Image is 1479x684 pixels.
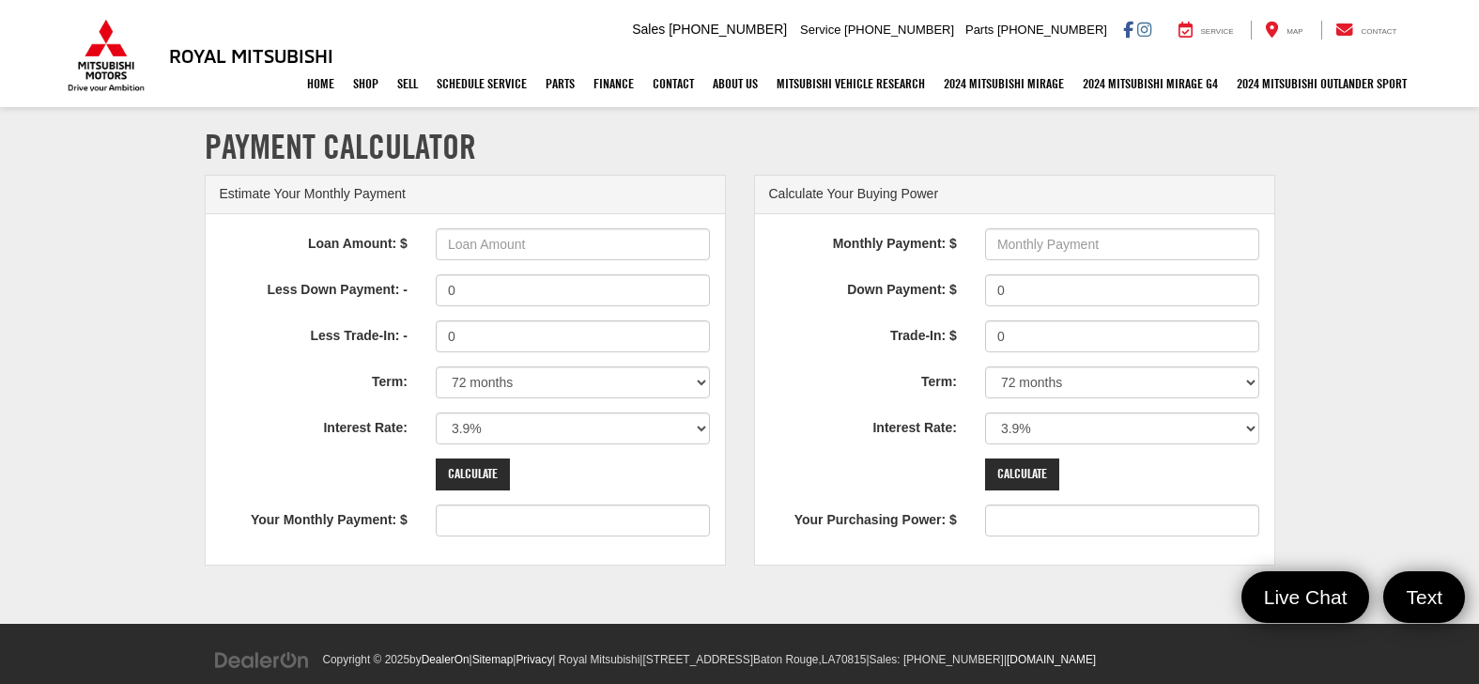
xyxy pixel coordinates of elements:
span: [PHONE_NUMBER] [903,653,1004,666]
span: Copyright © 2025 [322,653,409,666]
label: Loan Amount: $ [206,228,422,254]
span: by [409,653,469,666]
a: Map [1251,21,1317,39]
span: Contact [1361,27,1396,36]
a: Sitemap [472,653,514,666]
a: Home [298,60,344,107]
a: Facebook: Click to visit our Facebook page [1123,22,1133,37]
span: | [513,653,552,666]
span: Baton Rouge, [753,653,822,666]
a: Instagram: Click to visit our Instagram page [1137,22,1151,37]
span: [PHONE_NUMBER] [844,23,954,37]
label: Down Payment: $ [755,274,971,300]
h1: Payment Calculator [205,128,1275,165]
a: Mitsubishi Vehicle Research [767,60,934,107]
a: Contact [1321,21,1411,39]
a: Parts: Opens in a new tab [536,60,584,107]
span: | Royal Mitsubishi [552,653,639,666]
a: 2024 Mitsubishi Mirage G4 [1073,60,1227,107]
span: Service [1201,27,1234,36]
span: Sales [632,22,665,37]
span: | [470,653,514,666]
a: Text [1383,571,1465,623]
a: Live Chat [1241,571,1370,623]
h3: Royal Mitsubishi [169,45,333,66]
a: Privacy [516,653,552,666]
span: | [866,653,1004,666]
span: Live Chat [1255,584,1357,610]
img: DealerOn [214,650,310,671]
a: Service [1164,21,1248,39]
div: Calculate Your Buying Power [755,176,1274,214]
label: Less Trade-In: - [206,320,422,346]
a: 2024 Mitsubishi Mirage [934,60,1073,107]
label: Less Down Payment: - [206,274,422,300]
span: | [639,653,866,666]
label: Your Monthly Payment: $ [206,505,422,530]
span: [STREET_ADDRESS] [642,653,753,666]
label: Term: [755,366,971,392]
span: Parts [965,23,994,37]
a: Contact [643,60,703,107]
input: Calculate [985,459,1059,490]
span: [PHONE_NUMBER] [669,22,787,37]
input: Monthly Payment [985,228,1260,260]
span: Service [800,23,840,37]
span: LA [822,653,836,666]
input: Calculate [436,459,510,490]
a: Finance [584,60,643,107]
label: Trade-In: $ [755,320,971,346]
a: [DOMAIN_NAME] [1007,653,1096,666]
div: Estimate Your Monthly Payment [206,176,725,214]
span: [PHONE_NUMBER] [997,23,1107,37]
label: Interest Rate: [755,412,971,438]
label: Term: [206,366,422,392]
a: Shop [344,60,388,107]
a: Schedule Service: Opens in a new tab [427,60,536,107]
img: Mitsubishi [64,19,148,92]
input: Down Payment [985,274,1260,306]
label: Interest Rate: [206,412,422,438]
span: | [1004,653,1096,666]
span: Map [1286,27,1302,36]
span: Text [1396,584,1452,610]
span: 70815 [835,653,866,666]
a: DealerOn [214,651,310,666]
a: DealerOn Home Page [422,653,470,666]
a: 2024 Mitsubishi Outlander SPORT [1227,60,1416,107]
input: Loan Amount [436,228,711,260]
label: Monthly Payment: $ [755,228,971,254]
a: About Us [703,60,767,107]
a: Sell [388,60,427,107]
span: Sales: [870,653,901,666]
label: Your Purchasing Power: $ [755,505,971,530]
